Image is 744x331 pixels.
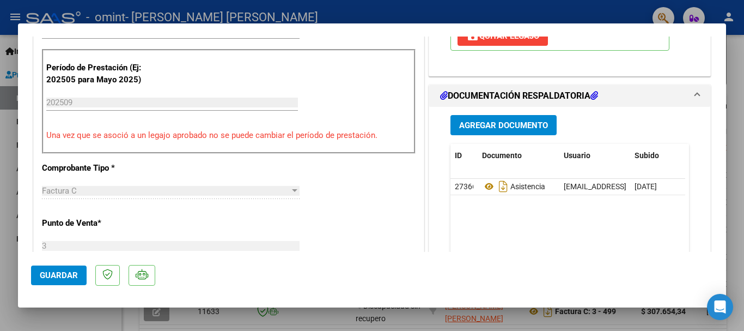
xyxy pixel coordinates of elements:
h1: DOCUMENTACIÓN RESPALDATORIA [440,89,598,103]
span: Guardar [40,270,78,280]
span: Documento [482,151,522,160]
datatable-header-cell: ID [450,144,478,167]
span: Factura C [42,186,77,196]
datatable-header-cell: Usuario [559,144,630,167]
i: Descargar documento [496,178,510,195]
span: Subido [635,151,659,160]
mat-expansion-panel-header: DOCUMENTACIÓN RESPALDATORIA [429,85,710,107]
p: Punto de Venta [42,217,154,230]
datatable-header-cell: Acción [685,144,739,167]
span: Asistencia [482,182,545,191]
span: ID [455,151,462,160]
div: Open Intercom Messenger [707,294,733,320]
button: Guardar [31,266,87,285]
span: 27366 [455,182,477,191]
span: Quitar Legajo [466,31,539,41]
span: [DATE] [635,182,657,191]
datatable-header-cell: Subido [630,144,685,167]
p: Período de Prestación (Ej: 202505 para Mayo 2025) [46,62,156,86]
button: Agregar Documento [450,115,557,135]
span: Usuario [564,151,590,160]
datatable-header-cell: Documento [478,144,559,167]
span: Agregar Documento [459,121,548,130]
p: Una vez que se asoció a un legajo aprobado no se puede cambiar el período de prestación. [46,129,411,142]
p: Comprobante Tipo * [42,162,154,174]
